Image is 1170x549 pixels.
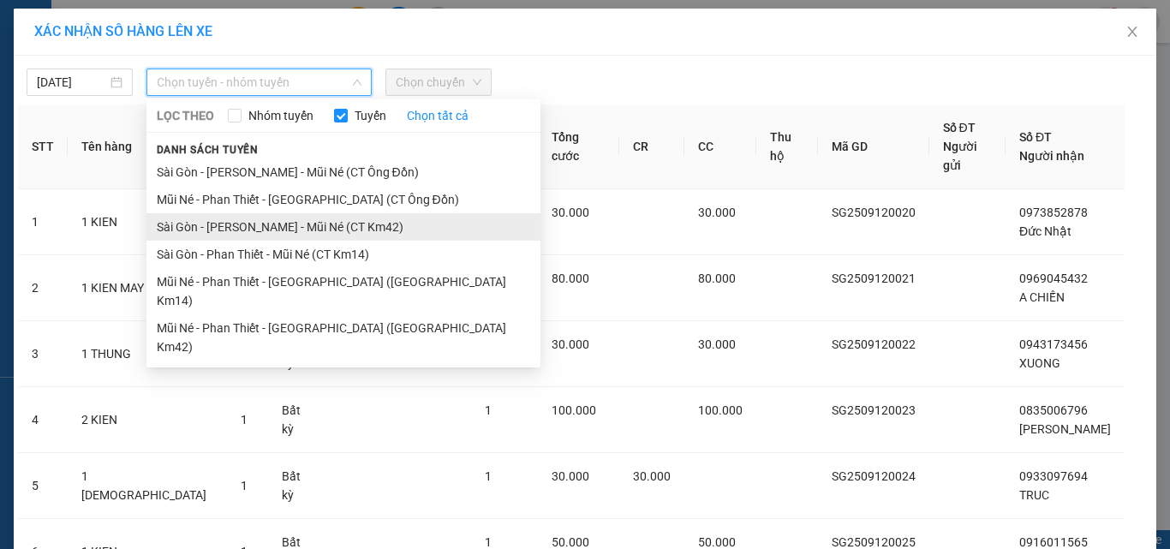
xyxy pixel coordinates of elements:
[396,69,481,95] span: Chọn chuyến
[832,272,916,285] span: SG2509120021
[684,104,756,189] th: CC
[268,387,326,453] td: Bất kỳ
[832,403,916,417] span: SG2509120023
[146,186,540,213] li: Mũi Né - Phan Thiết - [GEOGRAPHIC_DATA] (CT Ông Đồn)
[352,77,362,87] span: down
[552,272,589,285] span: 80.000
[552,535,589,549] span: 50.000
[68,321,227,387] td: 1 THUNG
[110,25,164,164] b: BIÊN NHẬN GỬI HÀNG HÓA
[1019,206,1088,219] span: 0973852878
[698,535,736,549] span: 50.000
[144,65,236,79] b: [DOMAIN_NAME]
[1019,356,1060,370] span: XUONG
[37,73,107,92] input: 12/09/2025
[633,469,671,483] span: 30.000
[832,337,916,351] span: SG2509120022
[68,104,227,189] th: Tên hàng
[1019,403,1088,417] span: 0835006796
[1019,469,1088,483] span: 0933097694
[552,337,589,351] span: 30.000
[1019,290,1065,304] span: A CHIẾN
[18,321,68,387] td: 3
[68,255,227,321] td: 1 KIEN MAY GIAT
[485,403,492,417] span: 1
[1108,9,1156,57] button: Close
[698,206,736,219] span: 30.000
[832,469,916,483] span: SG2509120024
[186,21,227,63] img: logo.jpg
[698,337,736,351] span: 30.000
[1019,488,1049,502] span: TRUC
[552,403,596,417] span: 100.000
[407,106,469,125] a: Chọn tất cả
[756,104,818,189] th: Thu hộ
[157,106,214,125] span: LỌC THEO
[818,104,929,189] th: Mã GD
[1125,25,1139,39] span: close
[1019,130,1052,144] span: Số ĐT
[538,104,619,189] th: Tổng cước
[68,189,227,255] td: 1 KIEN
[157,69,361,95] span: Chọn tuyến - nhóm tuyến
[1019,149,1084,163] span: Người nhận
[1019,337,1088,351] span: 0943173456
[18,387,68,453] td: 4
[241,413,248,427] span: 1
[21,110,97,191] b: [PERSON_NAME]
[34,23,212,39] span: XÁC NHẬN SỐ HÀNG LÊN XE
[1019,422,1111,436] span: [PERSON_NAME]
[242,106,320,125] span: Nhóm tuyến
[68,453,227,519] td: 1 [DEMOGRAPHIC_DATA]
[698,403,743,417] span: 100.000
[1019,272,1088,285] span: 0969045432
[146,314,540,361] li: Mũi Né - Phan Thiết - [GEOGRAPHIC_DATA] ([GEOGRAPHIC_DATA] Km42)
[18,189,68,255] td: 1
[348,106,393,125] span: Tuyến
[619,104,684,189] th: CR
[146,213,540,241] li: Sài Gòn - [PERSON_NAME] - Mũi Né (CT Km42)
[18,104,68,189] th: STT
[68,387,227,453] td: 2 KIEN
[18,453,68,519] td: 5
[1019,224,1072,238] span: Đức Nhật
[146,268,540,314] li: Mũi Né - Phan Thiết - [GEOGRAPHIC_DATA] ([GEOGRAPHIC_DATA] Km14)
[241,479,248,492] span: 1
[943,140,977,172] span: Người gửi
[943,121,976,134] span: Số ĐT
[698,272,736,285] span: 80.000
[832,535,916,549] span: SG2509120025
[18,255,68,321] td: 2
[485,469,492,483] span: 1
[144,81,236,103] li: (c) 2017
[485,535,492,549] span: 1
[552,206,589,219] span: 30.000
[552,469,589,483] span: 30.000
[1019,535,1088,549] span: 0916011565
[832,206,916,219] span: SG2509120020
[268,453,326,519] td: Bất kỳ
[146,241,540,268] li: Sài Gòn - Phan Thiết - Mũi Né (CT Km14)
[146,142,269,158] span: Danh sách tuyến
[146,158,540,186] li: Sài Gòn - [PERSON_NAME] - Mũi Né (CT Ông Đồn)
